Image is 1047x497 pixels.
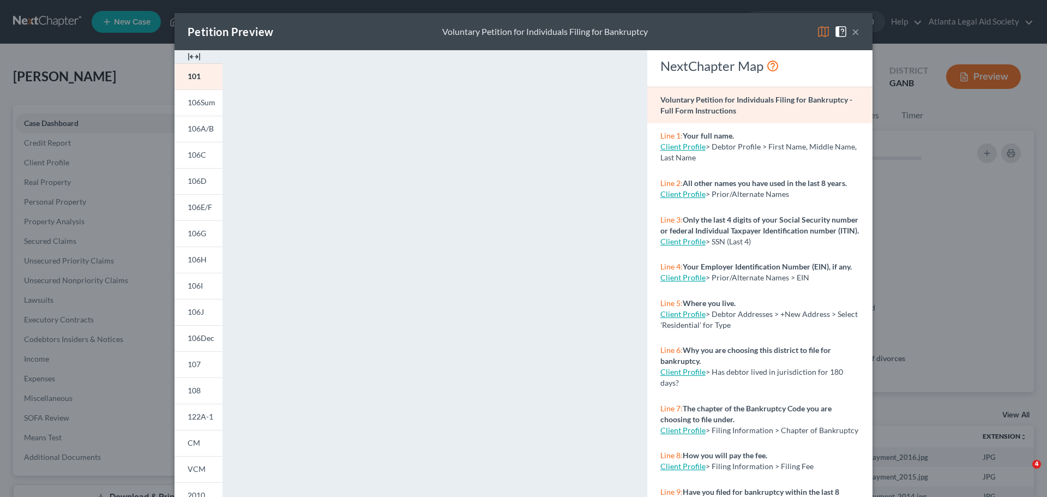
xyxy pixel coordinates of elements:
[660,345,683,355] span: Line 6:
[660,298,683,308] span: Line 5:
[852,25,859,38] button: ×
[174,351,222,378] a: 107
[188,412,213,421] span: 122A-1
[188,255,207,264] span: 106H
[174,89,222,116] a: 106Sum
[1010,460,1036,486] iframe: Intercom live chat
[188,360,201,369] span: 107
[660,345,831,366] strong: Why you are choosing this district to file for bankruptcy.
[683,178,847,188] strong: All other names you have used in the last 8 years.
[188,150,206,159] span: 106C
[174,456,222,482] a: VCM
[660,142,706,151] a: Client Profile
[174,325,222,351] a: 106Dec
[188,176,207,185] span: 106D
[660,462,706,471] a: Client Profile
[660,404,832,424] strong: The chapter of the Bankruptcy Code you are choosing to file under.
[1032,460,1041,469] span: 4
[660,487,683,496] span: Line 9:
[660,189,706,199] a: Client Profile
[188,202,212,212] span: 106E/F
[660,142,857,162] span: > Debtor Profile > First Name, Middle Name, Last Name
[706,189,789,199] span: > Prior/Alternate Names
[174,63,222,89] a: 101
[660,367,706,376] a: Client Profile
[706,462,814,471] span: > Filing Information > Filing Fee
[660,237,706,246] a: Client Profile
[660,404,683,413] span: Line 7:
[660,262,683,271] span: Line 4:
[660,215,683,224] span: Line 3:
[660,131,683,140] span: Line 1:
[188,50,201,63] img: expand-e0f6d898513216a626fdd78e52531dac95497ffd26381d4c15ee2fc46db09dca.svg
[683,298,736,308] strong: Where you live.
[660,273,706,282] a: Client Profile
[660,309,858,330] span: > Debtor Addresses > +New Address > Select 'Residential' for Type
[706,273,809,282] span: > Prior/Alternate Names > EIN
[188,24,273,39] div: Petition Preview
[174,116,222,142] a: 106A/B
[442,26,648,38] div: Voluntary Petition for Individuals Filing for Bankruptcy
[174,247,222,273] a: 106H
[683,131,734,140] strong: Your full name.
[660,451,683,460] span: Line 8:
[834,25,847,38] img: help-close-5ba153eb36485ed6c1ea00a893f15db1cb9b99d6cae46e1a8edb6c62d00a1a76.svg
[174,220,222,247] a: 106G
[188,71,201,81] span: 101
[188,386,201,395] span: 108
[174,404,222,430] a: 122A-1
[660,426,706,435] a: Client Profile
[188,124,214,133] span: 106A/B
[174,142,222,168] a: 106C
[683,262,852,271] strong: Your Employer Identification Number (EIN), if any.
[174,273,222,299] a: 106I
[188,333,214,343] span: 106Dec
[683,451,767,460] strong: How you will pay the fee.
[660,215,859,235] strong: Only the last 4 digits of your Social Security number or federal Individual Taxpayer Identificati...
[660,178,683,188] span: Line 2:
[660,57,859,75] div: NextChapter Map
[660,367,843,387] span: > Has debtor lived in jurisdiction for 180 days?
[817,25,830,38] img: map-eea8200ae884c6f1103ae1953ef3d486a96c86aabb227e865a55264e3737af1f.svg
[660,309,706,319] a: Client Profile
[174,378,222,404] a: 108
[188,281,203,290] span: 106I
[188,229,206,238] span: 106G
[188,98,215,107] span: 106Sum
[706,426,858,435] span: > Filing Information > Chapter of Bankruptcy
[660,95,852,115] strong: Voluntary Petition for Individuals Filing for Bankruptcy - Full Form Instructions
[188,438,200,447] span: CM
[174,194,222,220] a: 106E/F
[188,464,206,474] span: VCM
[188,307,204,316] span: 106J
[174,299,222,325] a: 106J
[174,430,222,456] a: CM
[174,168,222,194] a: 106D
[706,237,751,246] span: > SSN (Last 4)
